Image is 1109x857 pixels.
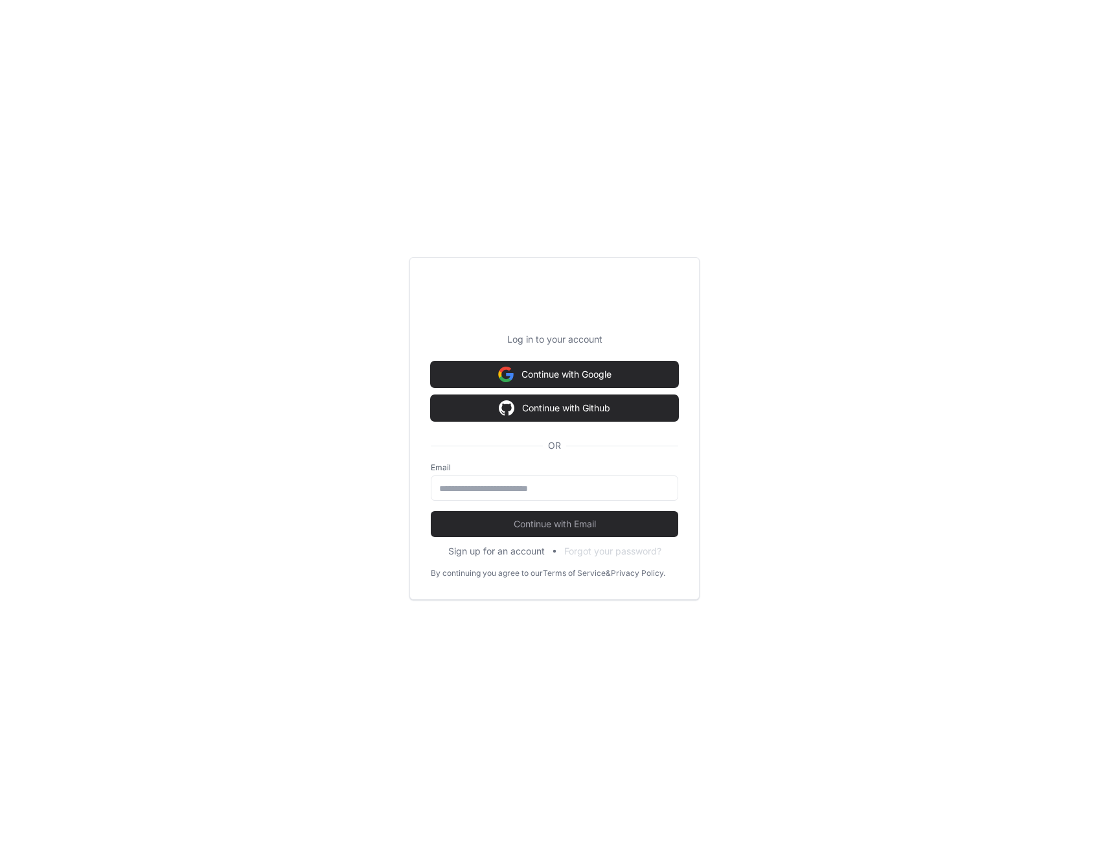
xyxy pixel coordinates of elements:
[431,395,678,421] button: Continue with Github
[499,395,514,421] img: Sign in with google
[606,568,611,578] div: &
[543,439,566,452] span: OR
[611,568,665,578] a: Privacy Policy.
[498,361,514,387] img: Sign in with google
[543,568,606,578] a: Terms of Service
[431,361,678,387] button: Continue with Google
[448,545,545,558] button: Sign up for an account
[431,333,678,346] p: Log in to your account
[431,518,678,531] span: Continue with Email
[431,463,678,473] label: Email
[564,545,661,558] button: Forgot your password?
[431,511,678,537] button: Continue with Email
[431,568,543,578] div: By continuing you agree to our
